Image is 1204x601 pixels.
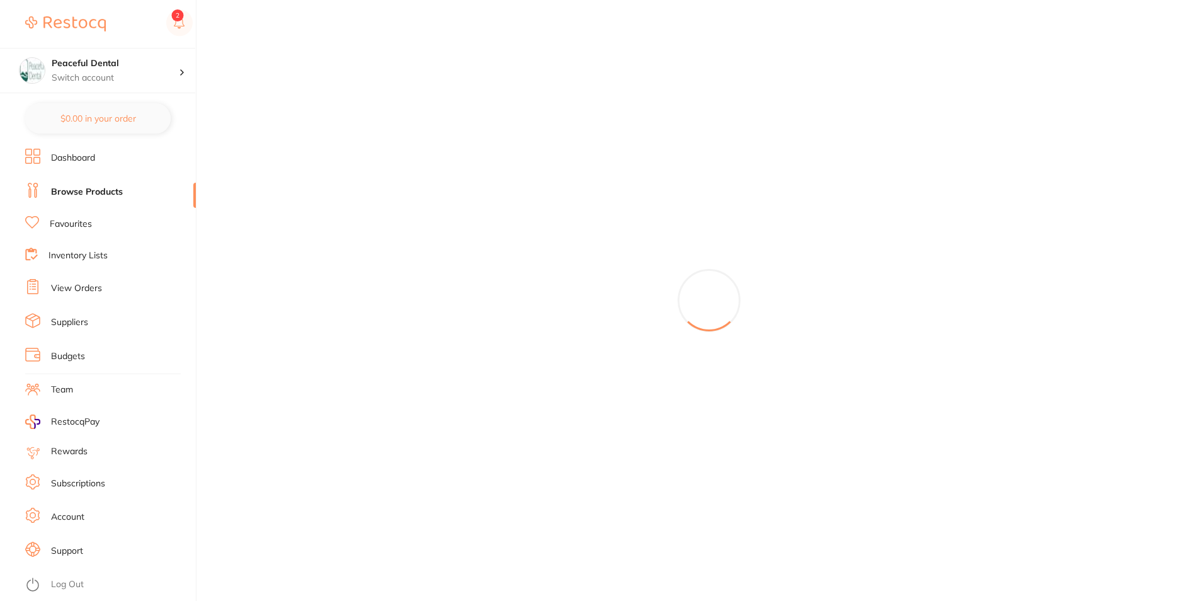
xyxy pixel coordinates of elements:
[50,218,92,231] a: Favourites
[25,415,99,429] a: RestocqPay
[25,575,192,595] button: Log Out
[51,445,88,458] a: Rewards
[48,249,108,262] a: Inventory Lists
[52,57,179,70] h4: Peaceful Dental
[51,478,105,490] a: Subscriptions
[51,578,84,591] a: Log Out
[20,58,45,83] img: Peaceful Dental
[51,384,73,396] a: Team
[25,16,106,31] img: Restocq Logo
[25,9,106,38] a: Restocq Logo
[51,545,83,558] a: Support
[51,316,88,329] a: Suppliers
[51,511,84,524] a: Account
[51,416,99,428] span: RestocqPay
[25,103,171,134] button: $0.00 in your order
[51,350,85,363] a: Budgets
[25,415,40,429] img: RestocqPay
[51,282,102,295] a: View Orders
[51,186,123,198] a: Browse Products
[52,72,179,84] p: Switch account
[51,152,95,164] a: Dashboard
